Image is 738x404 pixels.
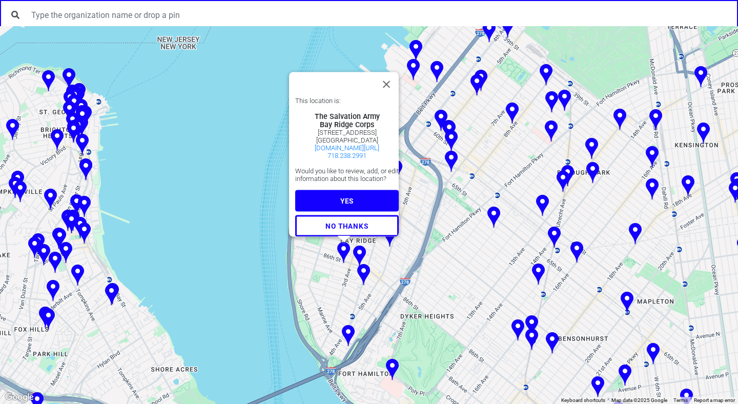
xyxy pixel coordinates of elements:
button: Close [374,72,399,96]
img: Google [3,391,36,404]
span: Map data ©2025 Google [611,397,667,403]
button: Keyboard shortcuts [561,397,605,404]
span: YES [340,196,354,205]
div: The Salvation Army [295,112,399,120]
div: Bay Ridge Corps [295,120,399,128]
div: Would you like to review, add, or edit information about this location? [295,167,399,182]
input: Type the organization name or drop a pin [25,5,733,25]
a: Open this area in Google Maps (opens a new window) [3,391,36,404]
div: This location is: [295,96,399,104]
span: NO THANKS [325,221,368,230]
button: YES [295,190,399,211]
a: Report a map error [694,397,735,403]
a: 718.238.2991 [327,151,366,159]
div: [GEOGRAPHIC_DATA] [295,136,399,144]
a: Terms (opens in new tab) [673,397,688,403]
div: [STREET_ADDRESS] [295,128,399,136]
button: NO THANKS [295,215,399,236]
a: [DOMAIN_NAME][URL] [315,144,379,151]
